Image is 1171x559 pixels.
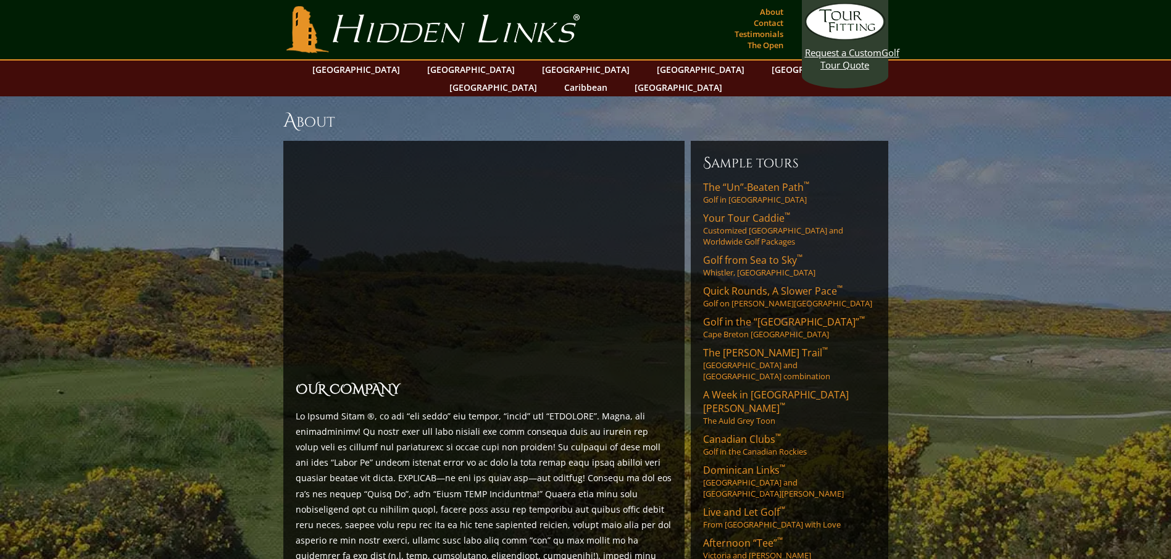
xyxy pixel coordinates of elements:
span: Afternoon “Tee” [703,536,783,550]
span: Live and Let Golf [703,505,785,519]
sup: ™ [859,314,865,324]
sup: ™ [797,252,802,263]
a: Golf in the “[GEOGRAPHIC_DATA]”™Cape Breton [GEOGRAPHIC_DATA] [703,315,876,340]
h2: OUR COMPANY [296,380,672,401]
a: Canadian Clubs™Golf in the Canadian Rockies [703,432,876,457]
sup: ™ [780,504,785,515]
iframe: Why-Sir-Nick-joined-Hidden-Links [296,161,672,372]
a: Golf from Sea to Sky™Whistler, [GEOGRAPHIC_DATA] [703,253,876,278]
a: Caribbean [558,78,614,96]
a: [GEOGRAPHIC_DATA] [628,78,728,96]
span: Dominican Links [703,463,785,477]
sup: ™ [775,431,781,442]
span: The “Un”-Beaten Path [703,180,809,194]
span: Golf from Sea to Sky [703,253,802,267]
span: The [PERSON_NAME] Trail [703,346,828,359]
sup: ™ [777,535,783,545]
span: Request a Custom [805,46,881,59]
a: A Week in [GEOGRAPHIC_DATA][PERSON_NAME]™The Auld Grey Toon [703,388,876,426]
a: [GEOGRAPHIC_DATA] [421,61,521,78]
a: Contact [751,14,786,32]
a: The [PERSON_NAME] Trail™[GEOGRAPHIC_DATA] and [GEOGRAPHIC_DATA] combination [703,346,876,382]
a: The “Un”-Beaten Path™Golf in [GEOGRAPHIC_DATA] [703,180,876,205]
a: Request a CustomGolf Tour Quote [805,3,885,71]
span: Golf in the “[GEOGRAPHIC_DATA]” [703,315,865,329]
sup: ™ [837,283,843,293]
span: A Week in [GEOGRAPHIC_DATA][PERSON_NAME] [703,388,849,415]
a: About [757,3,786,20]
a: Your Tour Caddie™Customized [GEOGRAPHIC_DATA] and Worldwide Golf Packages [703,211,876,247]
sup: ™ [780,462,785,473]
a: Dominican Links™[GEOGRAPHIC_DATA] and [GEOGRAPHIC_DATA][PERSON_NAME] [703,463,876,499]
a: Testimonials [731,25,786,43]
a: [GEOGRAPHIC_DATA] [306,61,406,78]
a: [GEOGRAPHIC_DATA] [536,61,636,78]
a: Live and Let Golf™From [GEOGRAPHIC_DATA] with Love [703,505,876,530]
sup: ™ [785,210,790,221]
a: [GEOGRAPHIC_DATA] [765,61,865,78]
span: Quick Rounds, A Slower Pace [703,284,843,298]
a: The Open [744,36,786,54]
a: [GEOGRAPHIC_DATA] [651,61,751,78]
sup: ™ [822,345,828,355]
sup: ™ [780,400,785,411]
a: Quick Rounds, A Slower Pace™Golf on [PERSON_NAME][GEOGRAPHIC_DATA] [703,284,876,309]
span: Your Tour Caddie [703,211,790,225]
h1: About [283,109,888,133]
a: [GEOGRAPHIC_DATA] [443,78,543,96]
sup: ™ [804,179,809,190]
h6: Sample Tours [703,153,876,173]
span: Canadian Clubs [703,432,781,446]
